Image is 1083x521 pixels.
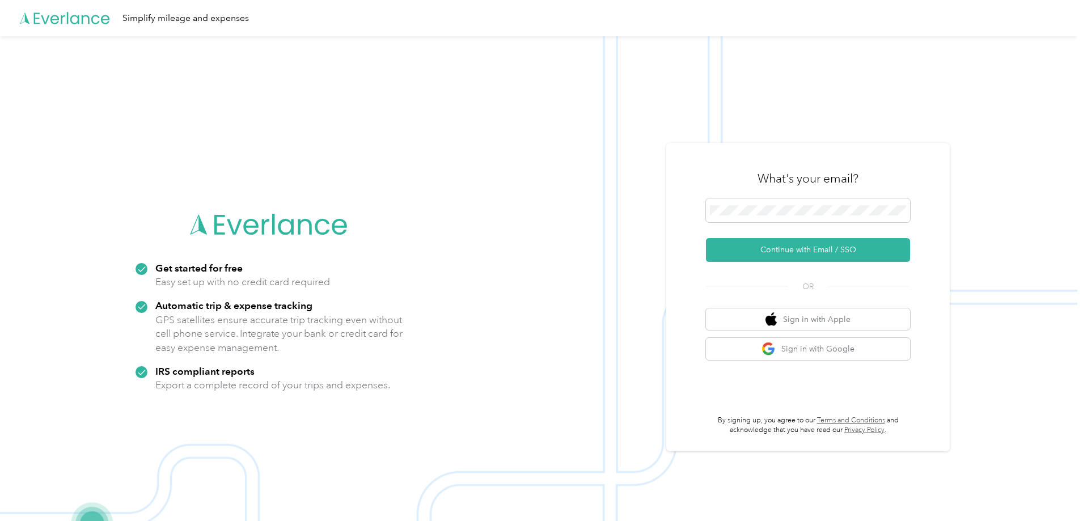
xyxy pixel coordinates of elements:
div: Simplify mileage and expenses [122,11,249,26]
a: Privacy Policy [844,426,885,434]
strong: Get started for free [155,262,243,274]
p: GPS satellites ensure accurate trip tracking even without cell phone service. Integrate your bank... [155,313,403,355]
button: apple logoSign in with Apple [706,308,910,331]
p: By signing up, you agree to our and acknowledge that you have read our . [706,416,910,435]
img: apple logo [765,312,777,327]
p: Export a complete record of your trips and expenses. [155,378,390,392]
iframe: Everlance-gr Chat Button Frame [1019,458,1083,521]
img: google logo [762,342,776,356]
p: Easy set up with no credit card required [155,275,330,289]
button: google logoSign in with Google [706,338,910,360]
button: Continue with Email / SSO [706,238,910,262]
h3: What's your email? [758,171,858,187]
strong: Automatic trip & expense tracking [155,299,312,311]
a: Terms and Conditions [817,416,885,425]
span: OR [788,281,828,293]
strong: IRS compliant reports [155,365,255,377]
